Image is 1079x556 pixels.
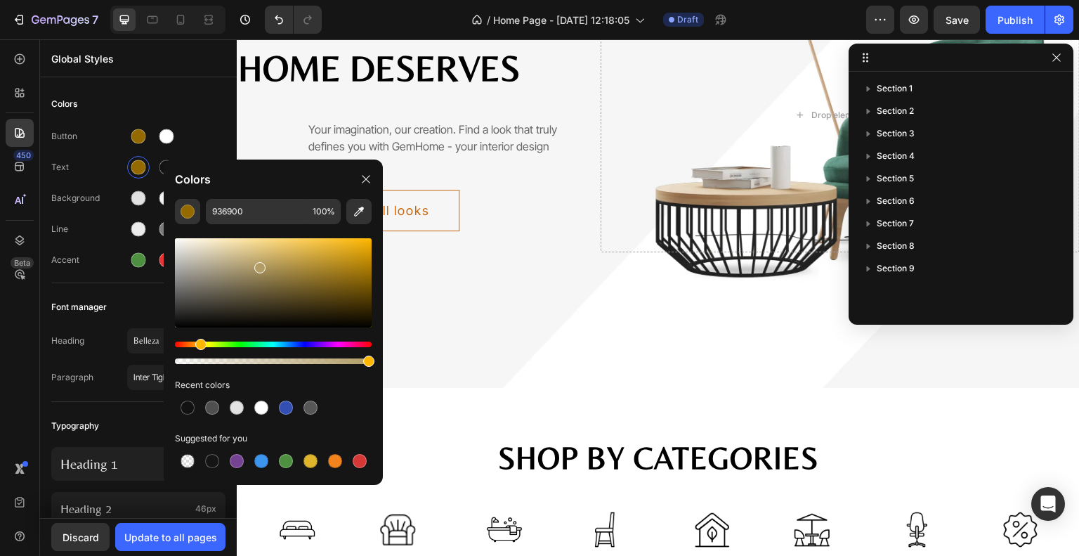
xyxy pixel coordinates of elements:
[877,239,915,253] span: Section 8
[51,161,127,174] div: Text
[51,418,99,434] span: Typography
[237,39,1079,556] iframe: Design area
[51,371,127,384] span: Paragraph
[175,378,372,392] div: Recent colors
[677,13,698,26] span: Draft
[493,13,629,27] span: Home Page - [DATE] 12:18:05
[60,500,190,517] p: Heading 2
[43,473,78,508] img: Alt Image
[51,299,107,316] span: Font manager
[51,51,225,66] p: Global Styles
[877,127,915,141] span: Section 3
[457,473,492,508] img: Alt Image
[998,13,1033,27] div: Publish
[60,455,191,473] p: Heading 1
[351,473,386,508] img: Alt Image
[127,365,225,390] button: Inter Tight
[92,11,98,28] p: 7
[175,342,372,347] div: Hue
[663,473,698,508] img: Alt Image
[51,223,127,235] div: Line
[51,130,127,143] div: Button
[115,523,225,551] button: Update to all pages
[946,14,969,26] span: Save
[175,171,211,188] p: Colors
[13,150,34,161] div: 450
[11,399,832,439] h2: Shop by categories
[877,82,913,96] span: Section 1
[124,530,217,545] div: Update to all pages
[11,257,34,269] div: Beta
[877,104,914,118] span: Section 2
[133,371,205,384] span: Inter Tight
[127,328,225,354] button: Belleza
[877,149,915,163] span: Section 4
[206,199,307,224] input: E.g FFFFFF
[934,6,980,34] button: Save
[51,523,110,551] button: Discard
[63,530,99,545] div: Discard
[766,473,802,508] img: Alt Image
[327,205,335,218] span: %
[877,216,914,231] span: Section 7
[877,172,914,186] span: Section 5
[265,6,322,34] div: Undo/Redo
[133,335,205,347] span: Belleza
[877,261,915,276] span: Section 9
[51,96,77,112] span: Colors
[195,503,216,515] span: 46px
[100,162,193,181] div: Shop all looks
[51,335,127,347] span: Heading
[575,70,649,82] div: Drop element here
[70,80,343,134] div: Your imagination, our creation. Find a look that truly defines you with GemHome - your interior d...
[1031,487,1065,521] div: Open Intercom Messenger
[51,192,127,205] div: Background
[6,6,105,34] button: 7
[877,194,915,208] span: Section 6
[250,473,285,508] img: Alt Image
[143,473,178,508] img: Alt Image
[70,150,223,192] button: Shop all looks
[175,432,372,446] div: Suggested for you
[986,6,1045,34] button: Publish
[487,13,490,27] span: /
[51,254,127,266] div: Accent
[558,473,593,508] img: Alt Image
